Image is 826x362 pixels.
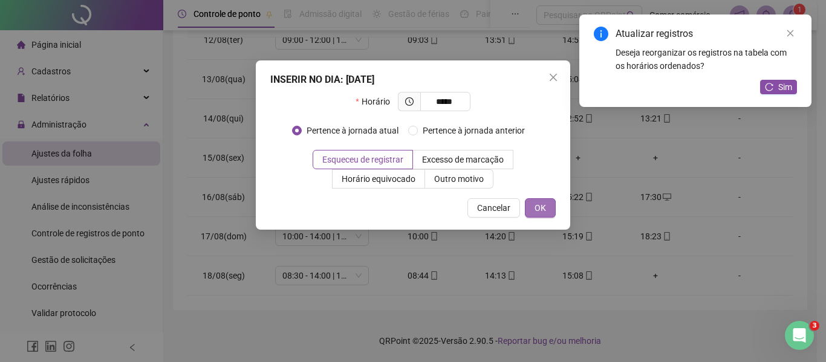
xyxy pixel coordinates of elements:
[810,321,819,331] span: 3
[477,201,510,215] span: Cancelar
[616,27,797,41] div: Atualizar registros
[594,27,608,41] span: info-circle
[784,27,797,40] a: Close
[765,83,773,91] span: reload
[405,97,414,106] span: clock-circle
[418,124,530,137] span: Pertence à jornada anterior
[342,174,415,184] span: Horário equivocado
[786,29,795,37] span: close
[535,201,546,215] span: OK
[778,80,792,94] span: Sim
[548,73,558,82] span: close
[760,80,797,94] button: Sim
[322,155,403,164] span: Esqueceu de registrar
[525,198,556,218] button: OK
[302,124,403,137] span: Pertence à jornada atual
[434,174,484,184] span: Outro motivo
[785,321,814,350] iframe: Intercom live chat
[544,68,563,87] button: Close
[356,92,397,111] label: Horário
[422,155,504,164] span: Excesso de marcação
[270,73,556,87] div: INSERIR NO DIA : [DATE]
[467,198,520,218] button: Cancelar
[616,46,797,73] div: Deseja reorganizar os registros na tabela com os horários ordenados?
